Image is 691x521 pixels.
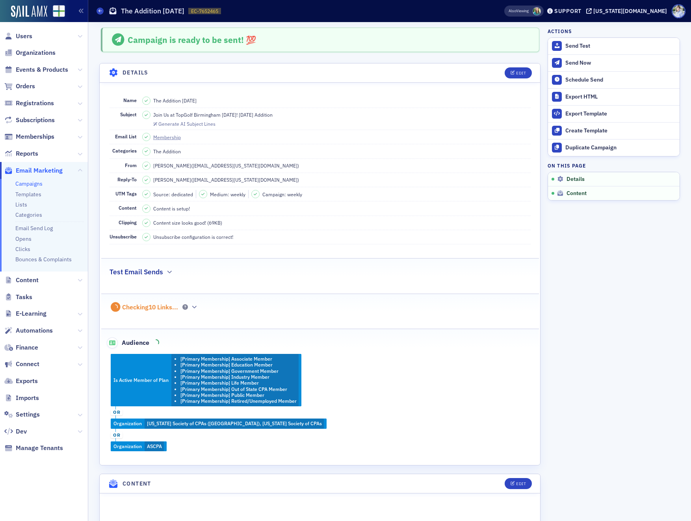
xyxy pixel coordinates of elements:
[565,93,676,100] div: Export HTML
[565,110,676,117] div: Export Template
[548,88,680,105] a: Export HTML
[123,97,137,103] span: Name
[548,71,680,88] button: Schedule Send
[672,4,685,18] span: Profile
[153,111,273,118] span: Join Us at TopGolf Birmingham [DATE]! [DATE] Addition
[4,293,32,301] a: Tasks
[16,360,39,368] span: Connect
[153,191,193,198] span: Source: dedicated
[107,337,150,348] span: Audience
[565,127,676,134] div: Create Template
[112,147,137,154] span: Categories
[115,133,137,140] span: Email List
[4,377,38,385] a: Exports
[4,343,38,352] a: Finance
[15,235,32,242] a: Opens
[4,116,55,125] a: Subscriptions
[16,309,46,318] span: E-Learning
[565,144,676,151] div: Duplicate Campaign
[16,427,27,436] span: Dev
[191,8,218,15] span: EC-7652465
[16,32,32,41] span: Users
[11,6,47,18] a: SailAMX
[153,205,190,212] span: Content is setup!
[16,394,39,402] span: Imports
[516,71,526,75] div: Edit
[153,176,299,183] span: [PERSON_NAME] ( [EMAIL_ADDRESS][US_STATE][DOMAIN_NAME] )
[123,480,151,488] h4: Content
[115,190,137,197] span: UTM Tags
[4,166,63,175] a: Email Marketing
[15,180,43,187] a: Campaigns
[593,7,667,15] div: [US_STATE][DOMAIN_NAME]
[210,191,245,198] span: Medium: weekly
[548,28,572,35] h4: Actions
[4,48,56,57] a: Organizations
[123,69,149,77] h4: Details
[533,7,541,15] span: Helen Oglesby
[53,5,65,17] img: SailAMX
[16,444,63,452] span: Manage Tenants
[4,394,39,402] a: Imports
[4,410,40,419] a: Settings
[16,343,38,352] span: Finance
[4,82,35,91] a: Orders
[16,326,53,335] span: Automations
[4,326,53,335] a: Automations
[16,48,56,57] span: Organizations
[4,132,54,141] a: Memberships
[47,5,65,19] a: View Homepage
[567,176,585,183] span: Details
[16,166,63,175] span: Email Marketing
[15,256,72,263] a: Bounces & Complaints
[121,6,184,16] h1: The Addition [DATE]
[120,111,137,117] span: Subject
[110,233,137,240] span: Unsubscribe
[509,8,529,14] span: Viewing
[128,34,256,45] span: Campaign is ready to be sent! 💯
[117,176,137,182] span: Reply-To
[16,116,55,125] span: Subscriptions
[4,149,38,158] a: Reports
[262,191,302,198] span: Campaign: weekly
[119,219,137,225] span: Clipping
[153,219,222,226] span: Content size looks good! (69KB)
[565,43,676,50] div: Send Test
[4,99,54,108] a: Registrations
[548,105,680,122] a: Export Template
[153,134,188,141] a: Membership
[15,246,30,253] a: Clicks
[4,276,39,285] a: Content
[4,32,32,41] a: Users
[4,65,68,74] a: Events & Products
[548,122,680,139] a: Create Template
[565,76,676,84] div: Schedule Send
[15,211,42,218] a: Categories
[16,149,38,158] span: Reports
[586,8,670,14] button: [US_STATE][DOMAIN_NAME]
[15,201,27,208] a: Lists
[119,205,137,211] span: Content
[15,225,53,232] a: Email Send Log
[16,132,54,141] span: Memberships
[548,139,680,156] button: Duplicate Campaign
[4,360,39,368] a: Connect
[158,122,215,126] div: Generate AI Subject Lines
[548,162,680,169] h4: On this page
[548,54,680,71] button: Send Now
[4,309,46,318] a: E-Learning
[153,97,197,104] span: The Addition [DATE]
[554,7,581,15] div: Support
[15,191,41,198] a: Templates
[16,293,32,301] span: Tasks
[509,8,516,13] div: Also
[548,38,680,54] button: Send Test
[16,276,39,285] span: Content
[153,233,233,240] span: Unsubscribe configuration is correct!
[153,162,299,169] span: [PERSON_NAME] ( [EMAIL_ADDRESS][US_STATE][DOMAIN_NAME] )
[565,60,676,67] div: Send Now
[16,410,40,419] span: Settings
[505,478,532,489] button: Edit
[125,162,137,168] span: From
[16,99,54,108] span: Registrations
